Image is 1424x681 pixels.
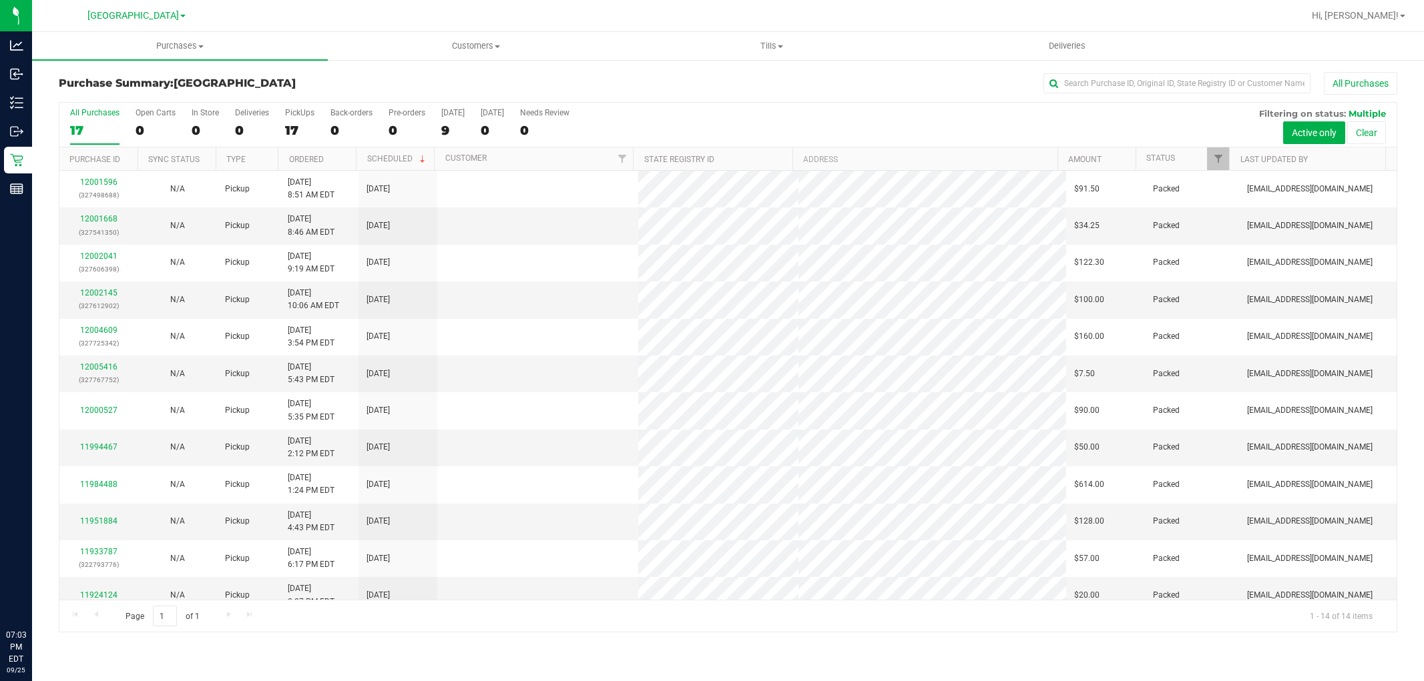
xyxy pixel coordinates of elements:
span: [DATE] [367,515,390,528]
div: 0 [481,123,504,138]
input: Search Purchase ID, Original ID, State Registry ID or Customer Name... [1043,73,1311,93]
span: Packed [1153,589,1180,602]
a: Amount [1068,155,1102,164]
span: [DATE] [367,330,390,343]
div: 0 [520,123,569,138]
span: Pickup [225,478,250,491]
span: $34.25 [1074,219,1100,232]
a: Purchase ID [69,155,120,164]
button: N/A [170,256,185,269]
span: [EMAIL_ADDRESS][DOMAIN_NAME] [1247,256,1373,269]
div: In Store [192,108,219,117]
button: N/A [170,552,185,565]
h3: Purchase Summary: [59,77,505,89]
span: Packed [1153,441,1180,454]
span: [EMAIL_ADDRESS][DOMAIN_NAME] [1247,219,1373,232]
div: 17 [285,123,314,138]
span: [DATE] 2:12 PM EDT [288,435,334,460]
span: [GEOGRAPHIC_DATA] [174,77,296,89]
inline-svg: Outbound [10,125,23,138]
span: Pickup [225,515,250,528]
p: 09/25 [6,665,26,675]
span: Customers [328,40,623,52]
span: Page of 1 [114,606,210,626]
div: 9 [441,123,465,138]
inline-svg: Inbound [10,67,23,81]
a: 11994467 [80,442,117,452]
span: [DATE] [367,219,390,232]
div: Back-orders [330,108,373,117]
a: Sync Status [148,155,200,164]
span: Not Applicable [170,516,185,526]
span: [DATE] [367,552,390,565]
span: Pickup [225,441,250,454]
span: Pickup [225,368,250,380]
span: Not Applicable [170,590,185,600]
span: 1 - 14 of 14 items [1299,606,1383,626]
a: 12002145 [80,288,117,297]
span: Pickup [225,183,250,195]
span: [EMAIL_ADDRESS][DOMAIN_NAME] [1247,404,1373,417]
a: Deliveries [919,32,1215,60]
span: Not Applicable [170,369,185,378]
span: Tills [624,40,919,52]
a: 12000527 [80,406,117,415]
a: Customers [328,32,624,60]
span: Packed [1153,404,1180,417]
span: $7.50 [1074,368,1095,380]
button: N/A [170,330,185,343]
span: $20.00 [1074,589,1100,602]
div: 0 [136,123,176,138]
div: Open Carts [136,108,176,117]
button: N/A [170,515,185,528]
span: $122.30 [1074,256,1104,269]
span: [DATE] 2:27 PM EDT [288,582,334,608]
div: 0 [389,123,425,138]
button: Clear [1347,121,1386,144]
a: Purchases [32,32,328,60]
span: $128.00 [1074,515,1104,528]
button: N/A [170,293,185,306]
div: Pre-orders [389,108,425,117]
span: Not Applicable [170,257,185,267]
span: [DATE] 8:46 AM EDT [288,213,334,238]
a: 12002041 [80,251,117,261]
p: (327725342) [67,337,130,350]
span: Pickup [225,293,250,306]
a: Scheduled [367,154,428,163]
div: [DATE] [441,108,465,117]
div: Deliveries [235,108,269,117]
span: Hi, [PERSON_NAME]! [1312,10,1399,21]
div: PickUps [285,108,314,117]
a: Status [1146,153,1175,163]
iframe: Resource center [13,574,53,614]
a: 11933787 [80,547,117,556]
p: 07:03 PM EDT [6,629,26,665]
button: Active only [1283,121,1345,144]
span: Pickup [225,552,250,565]
a: Tills [624,32,919,60]
div: 0 [330,123,373,138]
p: (327498688) [67,189,130,201]
span: Not Applicable [170,480,185,489]
span: [EMAIL_ADDRESS][DOMAIN_NAME] [1247,589,1373,602]
a: 12001668 [80,214,117,223]
span: [DATE] 4:43 PM EDT [288,509,334,534]
span: Packed [1153,219,1180,232]
span: [DATE] [367,478,390,491]
span: Deliveries [1031,40,1104,52]
span: [GEOGRAPHIC_DATA] [87,10,179,21]
a: 12004609 [80,325,117,335]
span: [EMAIL_ADDRESS][DOMAIN_NAME] [1247,368,1373,380]
inline-svg: Analytics [10,39,23,52]
span: [DATE] 5:43 PM EDT [288,361,334,386]
span: Packed [1153,256,1180,269]
div: Needs Review [520,108,569,117]
a: Customer [445,153,487,163]
a: 12005416 [80,362,117,372]
inline-svg: Reports [10,182,23,195]
a: 11951884 [80,516,117,526]
span: [DATE] 5:35 PM EDT [288,398,334,423]
a: Last Updated By [1240,155,1308,164]
span: Multiple [1349,108,1386,119]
